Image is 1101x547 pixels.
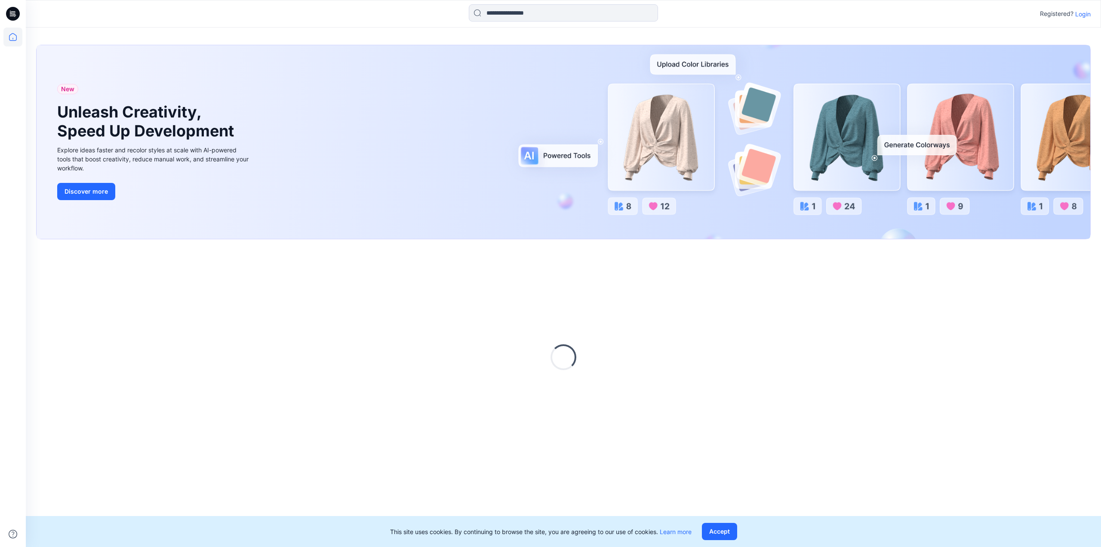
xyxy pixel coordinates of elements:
[1075,9,1091,19] p: Login
[390,527,692,536] p: This site uses cookies. By continuing to browse the site, you are agreeing to our use of cookies.
[57,183,251,200] a: Discover more
[702,523,737,540] button: Accept
[660,528,692,535] a: Learn more
[1040,9,1073,19] p: Registered?
[57,145,251,173] div: Explore ideas faster and recolor styles at scale with AI-powered tools that boost creativity, red...
[57,103,238,140] h1: Unleash Creativity, Speed Up Development
[57,183,115,200] button: Discover more
[61,84,74,94] span: New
